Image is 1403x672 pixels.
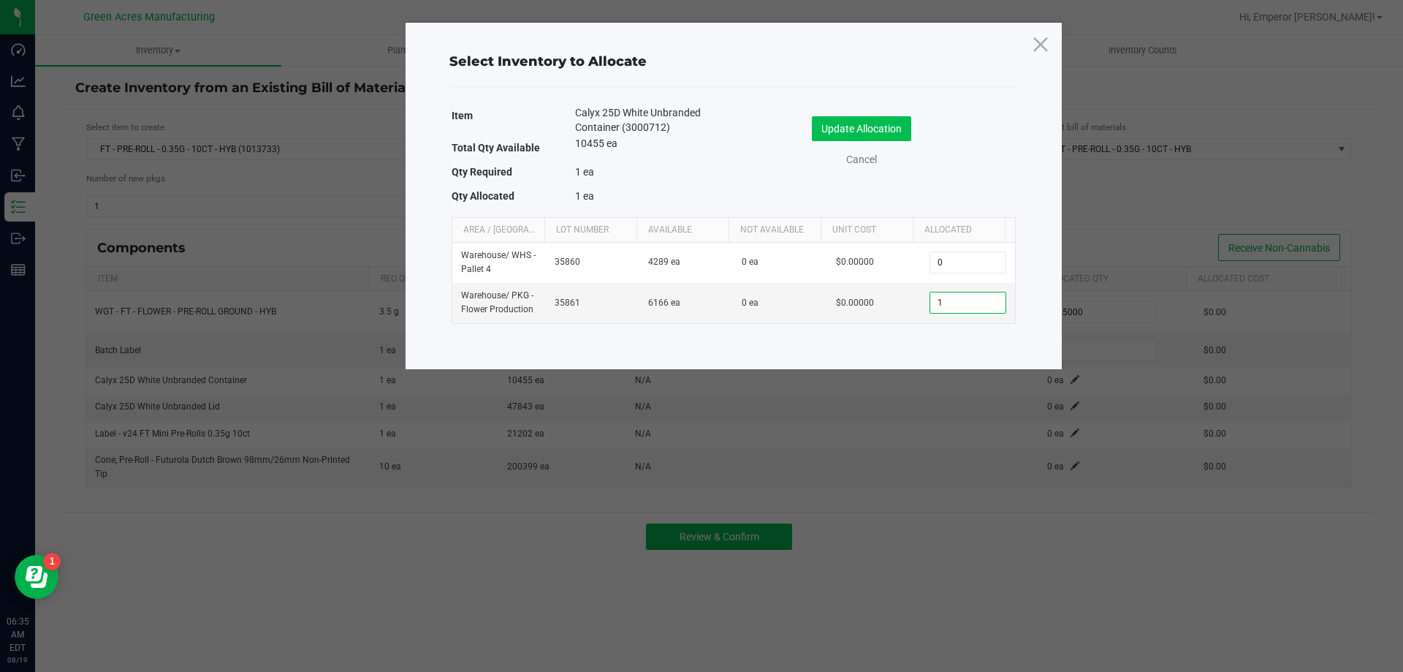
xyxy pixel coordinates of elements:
th: Allocated [913,218,1005,243]
label: Item [452,105,473,126]
th: Lot Number [544,218,636,243]
span: 1 ea [575,166,594,178]
iframe: Resource center unread badge [43,553,61,570]
span: 4289 ea [648,257,680,267]
span: 0 ea [742,298,758,308]
td: 35860 [546,243,639,283]
th: Unit Cost [821,218,913,243]
td: 35861 [546,283,639,322]
th: Not Available [729,218,821,243]
iframe: Resource center [15,555,58,599]
span: 0 ea [742,257,758,267]
span: 6166 ea [648,298,680,308]
span: $0.00000 [836,257,874,267]
span: $0.00000 [836,298,874,308]
a: Cancel [832,152,891,167]
span: 1 ea [575,190,594,202]
span: Calyx 25D White Unbranded Container (3000712) [575,105,711,135]
button: Update Allocation [812,116,911,141]
span: 10455 ea [575,137,617,149]
span: Select Inventory to Allocate [449,53,647,69]
label: Qty Required [452,162,512,182]
span: Warehouse / WHS - Pallet 4 [461,250,536,274]
th: Available [636,218,729,243]
span: Warehouse / PKG - Flower Production [461,290,533,314]
label: Qty Allocated [452,186,514,206]
th: Area / [GEOGRAPHIC_DATA] [452,218,544,243]
label: Total Qty Available [452,137,540,158]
